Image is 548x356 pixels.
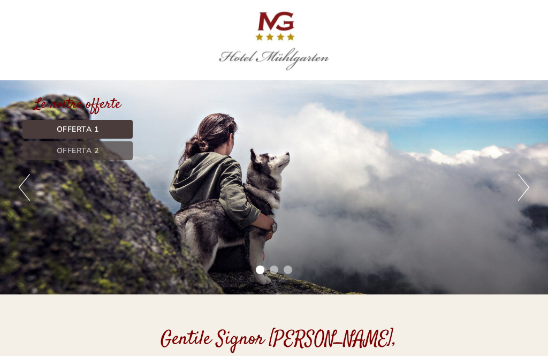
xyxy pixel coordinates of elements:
span: Offerta 1 [57,124,99,134]
h1: Gentile Signor [PERSON_NAME], [161,329,397,351]
button: Next [518,174,529,201]
button: Previous [19,174,30,201]
span: Offerta 2 [57,146,99,156]
div: Le nostre offerte [22,95,133,115]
